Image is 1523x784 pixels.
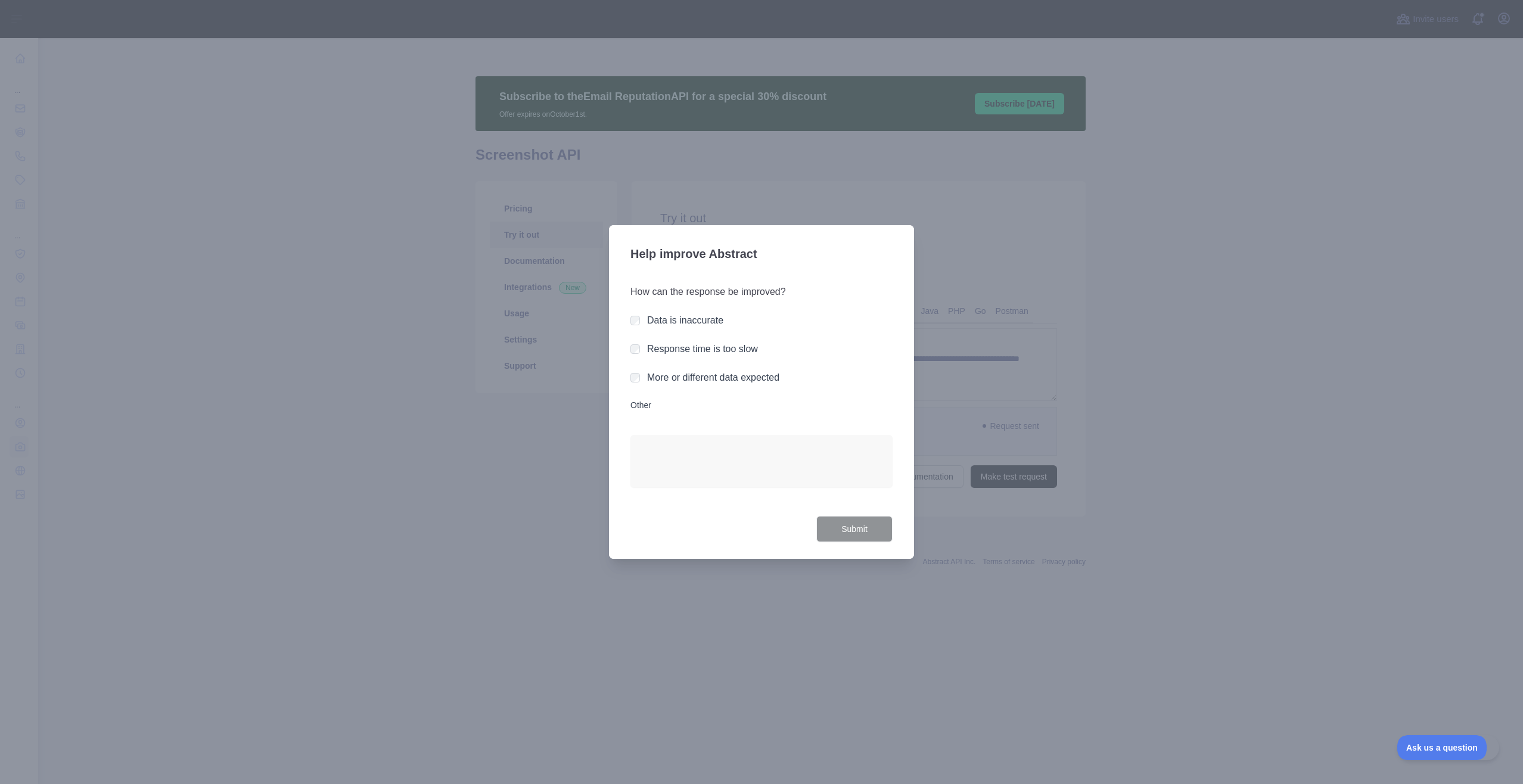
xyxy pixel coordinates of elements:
label: Other [630,399,893,411]
label: Response time is too slow [647,344,758,354]
h3: How can the response be improved? [630,285,893,299]
iframe: Help Scout Beacon - Open [1397,735,1499,760]
label: Data is inaccurate [647,315,723,325]
label: More or different data expected [647,372,779,382]
h3: Help improve Abstract [630,239,893,270]
button: Submit [816,516,893,543]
